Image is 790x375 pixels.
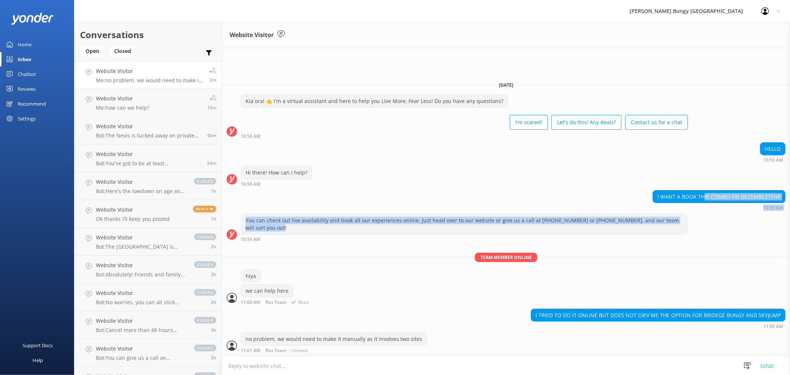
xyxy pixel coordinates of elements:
a: Website VisitorBot:Cancel more than 48 hours ahead, and you're sweet with a 100% refund. Less tha... [74,311,222,339]
strong: 10:59 AM [241,237,260,242]
h3: Website Visitor [230,30,274,40]
div: Hi there! How can I help? [241,166,312,179]
p: Bot: You've got to be at least [DEMOGRAPHIC_DATA] to take on the Nevis Swing. If you're 14 or und... [96,160,201,167]
button: Contact us for a chat [625,115,688,130]
span: Res Team [266,348,286,353]
h4: Website Visitor [96,178,187,186]
span: closed [194,178,216,185]
p: Bot: The [GEOGRAPHIC_DATA] is open from 9:30 am to 4:00 pm, 7 days a week, 364 days a year, excep... [96,243,187,250]
p: Ok thanks I’ll keep you posted [96,216,170,222]
div: Sep 14 2025 11:00am (UTC +12:00) Pacific/Auckland [241,299,310,305]
a: Website VisitorMe:how can we help?19m [74,89,222,117]
strong: 10:59 AM [241,182,260,186]
div: Sep 14 2025 11:00am (UTC +12:00) Pacific/Auckland [531,323,786,329]
div: Sep 14 2025 10:59am (UTC +12:00) Pacific/Auckland [760,157,786,162]
a: Website VisitorBot:Here's the lowdown on age and weight limits for [GEOGRAPHIC_DATA]: - **[GEOGRA... [74,172,222,200]
div: hiya [241,270,260,282]
h4: Website Visitor [96,345,187,353]
a: Open [80,47,109,55]
span: Sep 14 2025 07:50am (UTC +12:00) Pacific/Auckland [211,327,216,333]
span: Reply [193,206,216,212]
div: Inbox [18,52,31,67]
h4: Website Visitor [96,122,201,130]
p: Bot: Cancel more than 48 hours ahead, and you're sweet with a 100% refund. Less than 48 hours? No... [96,327,187,333]
h4: Website Visitor [96,233,187,242]
h4: Website Visitor [96,289,187,297]
a: Website VisitorBot:No worries, you can all stick together! Just book everyone for the same time s... [74,283,222,311]
span: • Unread [289,348,307,353]
strong: 11:00 AM [763,324,783,329]
a: Website VisitorBot:You've got to be at least [DEMOGRAPHIC_DATA] to take on the Nevis Swing. If yo... [74,145,222,172]
div: I TRIED TO DO IT ONLINE BUT DOES NOT GIEV ME THE OPTION FOR BRIDEGE BUNGY AND SKYJUMP [531,309,785,322]
span: Sep 14 2025 08:05am (UTC +12:00) Pacific/Auckland [211,271,216,278]
strong: 10:59 AM [763,206,783,210]
span: Sep 14 2025 10:22am (UTC +12:00) Pacific/Auckland [207,132,216,139]
span: Sep 14 2025 10:42am (UTC +12:00) Pacific/Auckland [207,104,216,111]
h4: Website Visitor [96,261,187,269]
button: Let's do this! Any deals? [551,115,621,130]
p: Bot: Here's the lowdown on age and weight limits for [GEOGRAPHIC_DATA]: - **[GEOGRAPHIC_DATA] Bun... [96,188,187,195]
div: Sep 14 2025 10:59am (UTC +12:00) Pacific/Auckland [241,181,312,186]
a: Website VisitorBot:Absolutely! Friends and family can totally join in on the action. Just remembe... [74,256,222,283]
span: Team member online [475,253,537,262]
div: Open [80,46,105,57]
span: Sep 14 2025 08:53am (UTC +12:00) Pacific/Auckland [211,243,216,250]
div: Settings [18,111,36,126]
span: [DATE] [494,82,518,88]
p: Bot: You can give us a call on [PHONE_NUMBER] or [PHONE_NUMBER] to chat with a crew member. Our o... [96,355,187,361]
span: Sep 14 2025 07:49am (UTC +12:00) Pacific/Auckland [211,355,216,361]
div: Sep 14 2025 10:59am (UTC +12:00) Pacific/Auckland [653,205,786,210]
p: Me: how can we help? [96,104,149,111]
button: I'm scared! [510,115,548,130]
div: Recommend [18,96,46,111]
div: Sep 14 2025 11:01am (UTC +12:00) Pacific/Auckland [241,348,427,353]
span: closed [194,233,216,240]
strong: 11:00 AM [241,300,260,305]
a: Website VisitorOk thanks I’ll keep you postedReply1h [74,200,222,228]
div: we can help here [241,285,293,297]
div: Kia ora! 🤙 I'm a virtual assistant and here to help you Live More, Fear Less! Do you have any que... [241,95,508,107]
a: Website VisitorMe:no problem, we would need to make it manually as it involves two sites2m [74,61,222,89]
a: Website VisitorBot:You can give us a call on [PHONE_NUMBER] or [PHONE_NUMBER] to chat with a crew... [74,339,222,367]
div: Chatbot [18,67,36,82]
span: closed [194,289,216,296]
div: Home [18,37,31,52]
h4: Website Visitor [96,94,149,103]
div: HELLO [760,143,785,155]
span: Sep 14 2025 08:02am (UTC +12:00) Pacific/Auckland [211,299,216,305]
strong: 10:59 AM [763,158,783,162]
h4: Website Visitor [96,150,201,158]
span: Res Team [266,300,286,305]
div: Reviews [18,82,36,96]
a: Website VisitorBot:The [GEOGRAPHIC_DATA] is open from 9:30 am to 4:00 pm, 7 days a week, 364 days... [74,228,222,256]
h4: Website Visitor [96,317,187,325]
h4: Website Visitor [96,67,204,75]
div: I WANT A BOOK THIS COMBO FIR DECEMBE27THR [653,190,785,203]
strong: 11:01 AM [241,348,260,353]
span: closed [194,261,216,268]
strong: 10:59 AM [241,134,260,139]
a: Website VisitorBot:The Nevis is tucked away on private property, so you can't drive there yoursel... [74,117,222,145]
span: Sep 14 2025 09:44am (UTC +12:00) Pacific/Auckland [211,188,216,194]
span: Sep 14 2025 09:41am (UTC +12:00) Pacific/Auckland [211,216,216,222]
p: Me: no problem, we would need to make it manually as it involves two sites [96,77,204,84]
span: Sep 14 2025 11:01am (UTC +12:00) Pacific/Auckland [210,77,216,83]
span: closed [194,345,216,351]
div: Sep 14 2025 10:59am (UTC +12:00) Pacific/Auckland [241,236,688,242]
a: Closed [109,47,140,55]
div: Sep 14 2025 10:59am (UTC +12:00) Pacific/Auckland [241,133,688,139]
h4: Website Visitor [96,206,170,214]
p: Bot: No worries, you can all stick together! Just book everyone for the same time slot. If you ca... [96,299,187,306]
div: You can check out live availability and book all our experiences online. Just head over to our we... [241,214,687,234]
div: Closed [109,46,137,57]
p: Bot: Absolutely! Friends and family can totally join in on the action. Just remember, at [GEOGRAP... [96,271,187,278]
div: Help [33,353,43,368]
span: Sep 14 2025 10:07am (UTC +12:00) Pacific/Auckland [207,160,216,166]
span: Read [289,300,309,305]
img: yonder-white-logo.png [11,13,54,25]
p: Bot: The Nevis is tucked away on private property, so you can't drive there yourself. Hop on our ... [96,132,201,139]
span: closed [194,317,216,323]
h2: Conversations [80,28,216,42]
div: no problem, we would need to make it manually as it involves two sites [241,333,427,345]
div: Support Docs [23,338,53,353]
